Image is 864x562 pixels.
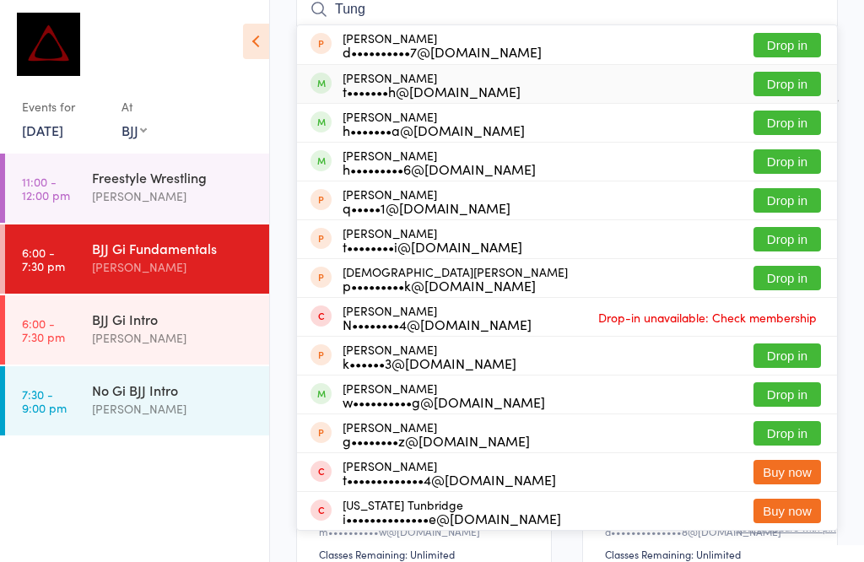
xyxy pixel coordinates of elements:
div: w••••••••••g@[DOMAIN_NAME] [343,395,545,408]
div: d••••••••••7@[DOMAIN_NAME] [343,45,542,58]
div: [PERSON_NAME] [92,186,255,206]
div: t•••••••h@[DOMAIN_NAME] [343,84,521,98]
button: Drop in [753,382,821,407]
a: [DATE] [22,121,63,139]
div: [DEMOGRAPHIC_DATA][PERSON_NAME] [343,265,568,292]
div: h•••••••••6@[DOMAIN_NAME] [343,162,536,176]
div: [PERSON_NAME] [92,399,255,419]
div: m••••••••••w@[DOMAIN_NAME] [319,524,534,538]
time: 6:00 - 7:30 pm [22,316,65,343]
a: 11:00 -12:00 pmFreestyle Wrestling[PERSON_NAME] [5,154,269,223]
button: Drop in [753,188,821,213]
div: [PERSON_NAME] [343,149,536,176]
div: k••••••3@[DOMAIN_NAME] [343,356,516,370]
div: t••••••••i@[DOMAIN_NAME] [343,240,522,253]
button: Buy now [753,460,821,484]
div: [PERSON_NAME] [343,71,521,98]
button: Drop in [753,72,821,96]
div: BJJ Gi Intro [92,310,255,328]
div: q•••••1@[DOMAIN_NAME] [343,201,510,214]
button: Drop in [753,33,821,57]
button: Drop in [753,149,821,174]
div: [PERSON_NAME] [343,110,525,137]
div: BJJ [121,121,147,139]
div: [PERSON_NAME] [343,381,545,408]
div: [PERSON_NAME] [92,328,255,348]
div: t•••••••••••••4@[DOMAIN_NAME] [343,473,556,486]
div: Classes Remaining: Unlimited [319,547,534,561]
button: Drop in [753,111,821,135]
button: Drop in [753,343,821,368]
span: Drop-in unavailable: Check membership [594,305,821,330]
button: Drop in [753,421,821,446]
a: 6:00 -7:30 pmBJJ Gi Fundamentals[PERSON_NAME] [5,224,269,294]
div: [PERSON_NAME] [343,459,556,486]
div: h•••••••a@[DOMAIN_NAME] [343,123,525,137]
div: Freestyle Wrestling [92,168,255,186]
img: Dominance MMA Thomastown [17,13,80,76]
div: BJJ Gi Fundamentals [92,239,255,257]
div: No Gi BJJ Intro [92,381,255,399]
time: 11:00 - 12:00 pm [22,175,70,202]
button: Drop in [753,266,821,290]
time: 6:00 - 7:30 pm [22,246,65,273]
div: [US_STATE] Tunbridge [343,498,561,525]
div: Classes Remaining: Unlimited [605,547,820,561]
a: 6:00 -7:30 pmBJJ Gi Intro[PERSON_NAME] [5,295,269,365]
div: [PERSON_NAME] [343,343,516,370]
div: g••••••••z@[DOMAIN_NAME] [343,434,530,447]
div: [PERSON_NAME] [343,304,532,331]
div: d••••••••••••••8@[DOMAIN_NAME] [605,524,820,538]
div: [PERSON_NAME] [343,31,542,58]
button: Drop in [753,227,821,251]
div: At [121,93,147,121]
a: 7:30 -9:00 pmNo Gi BJJ Intro[PERSON_NAME] [5,366,269,435]
div: [PERSON_NAME] [343,226,522,253]
div: [PERSON_NAME] [343,187,510,214]
div: N••••••••4@[DOMAIN_NAME] [343,317,532,331]
div: p•••••••••k@[DOMAIN_NAME] [343,278,568,292]
button: Buy now [753,499,821,523]
div: Events for [22,93,105,121]
div: [PERSON_NAME] [92,257,255,277]
time: 7:30 - 9:00 pm [22,387,67,414]
div: i••••••••••••••e@[DOMAIN_NAME] [343,511,561,525]
div: [PERSON_NAME] [343,420,530,447]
